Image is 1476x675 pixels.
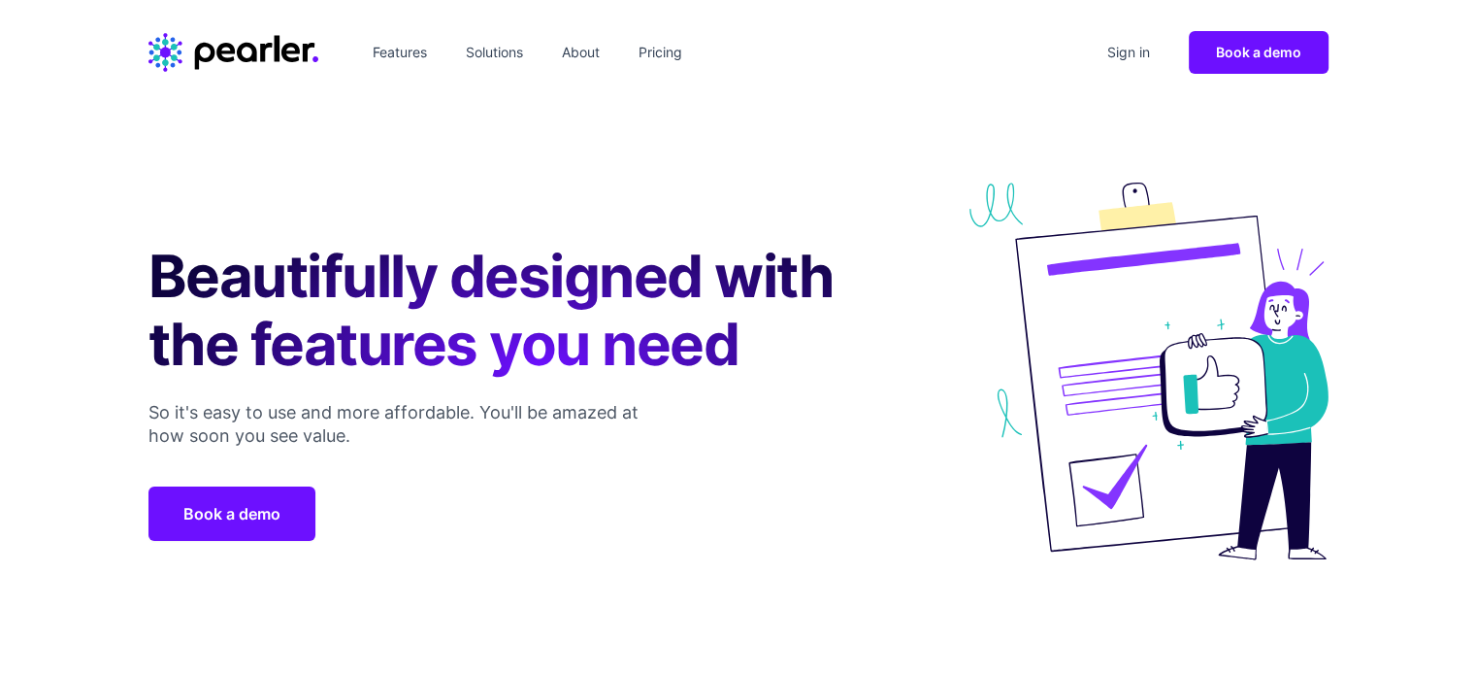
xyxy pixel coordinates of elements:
img: picture [969,183,1328,560]
a: Pricing [631,37,690,68]
a: Book a demo [148,487,315,541]
a: Home [148,33,318,72]
a: Sign in [1099,37,1158,68]
p: So it's easy to use and more affordable. You'll be amazed at how soon you see value. [148,401,931,448]
a: Solutions [458,37,531,68]
a: About [554,37,607,68]
h1: Beautifully designed with the features you need [148,242,931,378]
a: Book a demo [1189,31,1328,74]
span: Book a demo [1216,44,1301,60]
a: Features [365,37,435,68]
